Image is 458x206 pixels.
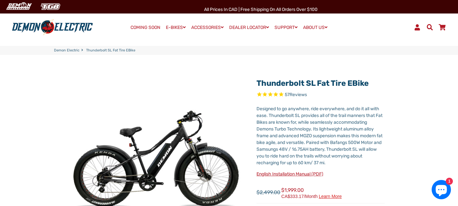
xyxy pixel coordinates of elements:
[285,92,307,97] span: 57 reviews
[54,48,79,53] a: Demon Electric
[189,23,226,32] a: ACCESSORIES
[37,1,64,12] img: TGB Canada
[204,7,318,12] span: All Prices in CAD | Free shipping on all orders over $100
[256,171,323,177] a: English Installation Manual (PDF)
[430,180,453,201] inbox-online-store-chat: Shopify online store chat
[3,1,34,12] img: Demon Electric
[256,189,280,196] span: $2,499.00
[272,23,300,32] a: SUPPORT
[86,48,135,53] span: Thunderbolt SL Fat Tire eBike
[227,23,271,32] a: DEALER LOCATOR
[290,92,307,97] span: Reviews
[164,23,188,32] a: E-BIKES
[301,23,330,32] a: ABOUT US
[256,79,369,88] a: Thunderbolt SL Fat Tire eBike
[10,19,95,36] img: Demon Electric logo
[256,91,385,99] span: Rated 4.9 out of 5 stars 57 reviews
[281,186,342,199] span: $1,999.00
[128,23,163,32] a: COMING SOON
[256,106,382,166] span: Designed to go anywhere, ride everywhere, and do it all with ease. Thunderbolt SL provides all of...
